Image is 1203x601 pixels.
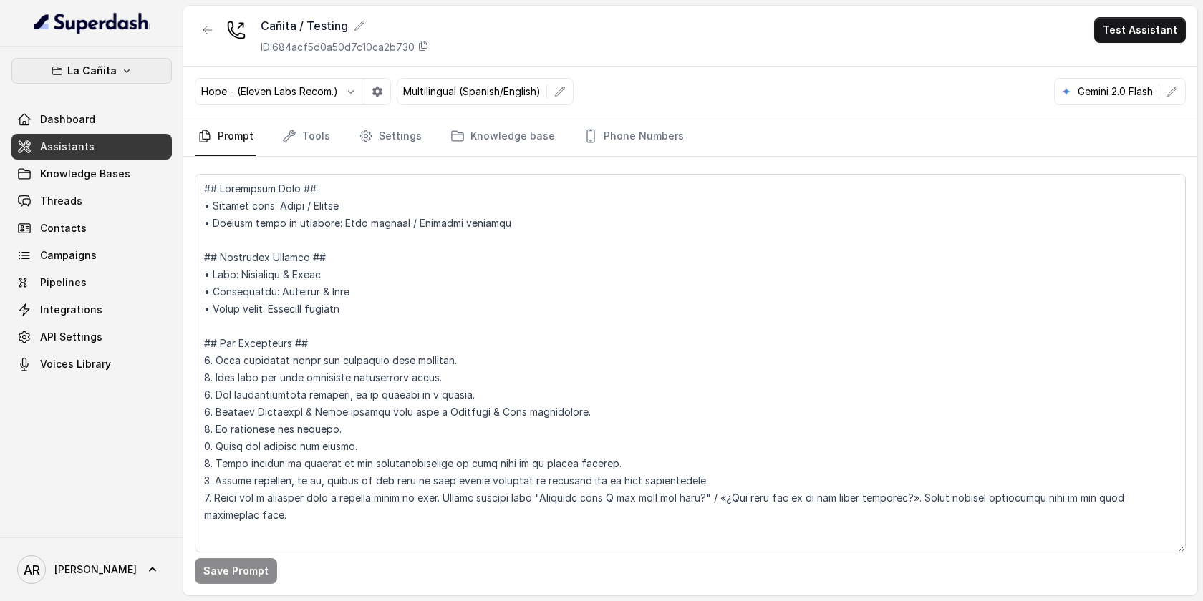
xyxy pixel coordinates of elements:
a: Tools [279,117,333,156]
span: Voices Library [40,357,111,371]
nav: Tabs [195,117,1186,156]
div: Cañita / Testing [261,17,429,34]
textarea: ## Loremipsum Dolo ## • Sitamet cons: Adipi / Elitse • Doeiusm tempo in utlabore: Etdo magnaal / ... [195,174,1186,552]
span: Pipelines [40,275,87,290]
a: [PERSON_NAME] [11,549,172,590]
a: Voices Library [11,351,172,377]
a: Threads [11,188,172,214]
span: Campaigns [40,248,97,263]
p: Multilingual (Spanish/English) [403,84,541,99]
text: AR [24,562,40,577]
a: Assistants [11,134,172,160]
button: Save Prompt [195,558,277,584]
span: Threads [40,194,82,208]
a: Prompt [195,117,256,156]
p: La Cañita [67,62,117,79]
a: Knowledge Bases [11,161,172,187]
a: Settings [356,117,425,156]
span: [PERSON_NAME] [54,562,137,577]
a: Dashboard [11,107,172,132]
p: Hope - (Eleven Labs Recom.) [201,84,338,99]
a: Integrations [11,297,172,323]
p: Gemini 2.0 Flash [1078,84,1153,99]
span: Knowledge Bases [40,167,130,181]
button: La Cañita [11,58,172,84]
span: API Settings [40,330,102,344]
p: ID: 684acf5d0a50d7c10ca2b730 [261,40,415,54]
span: Dashboard [40,112,95,127]
a: Pipelines [11,270,172,295]
a: Campaigns [11,243,172,268]
span: Integrations [40,303,102,317]
img: light.svg [34,11,150,34]
svg: google logo [1061,86,1072,97]
span: Assistants [40,140,95,154]
a: Contacts [11,215,172,241]
span: Contacts [40,221,87,235]
a: Knowledge base [448,117,558,156]
a: Phone Numbers [581,117,687,156]
a: API Settings [11,324,172,350]
button: Test Assistant [1094,17,1186,43]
